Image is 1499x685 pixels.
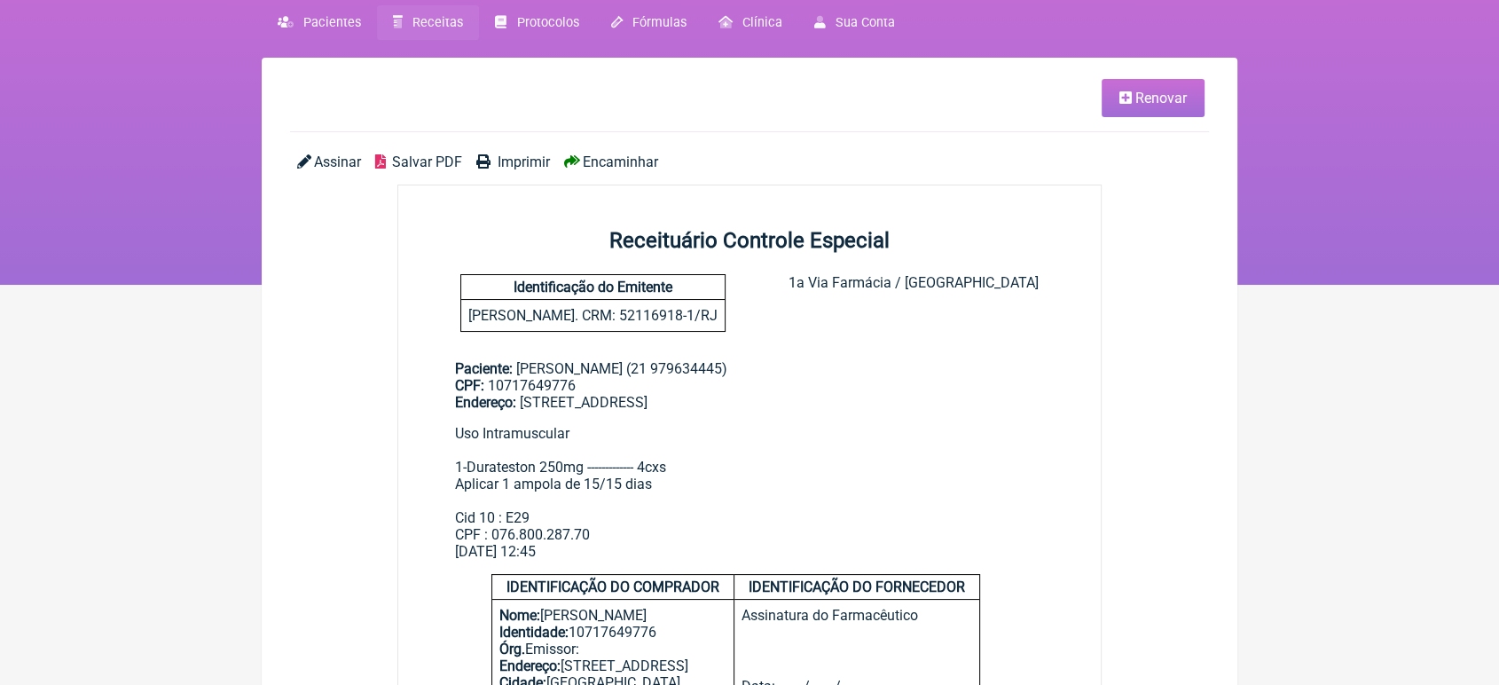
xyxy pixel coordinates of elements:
h4: IDENTIFICAÇÃO DO FORNECEDOR [734,575,979,600]
a: Pacientes [262,5,377,40]
div: 10717649776 [499,624,726,641]
h2: Receituário Controle Especial [398,228,1101,253]
a: Protocolos [479,5,594,40]
a: Clínica [702,5,798,40]
a: Receitas [377,5,479,40]
b: Nome: [499,607,540,624]
span: Assinar [314,154,361,170]
h4: IDENTIFICAÇÃO DO COMPRADOR [492,575,734,600]
span: Pacientes [303,15,361,30]
div: [STREET_ADDRESS] [455,394,1044,411]
a: Fórmulas [595,5,702,40]
a: Imprimir [476,154,549,170]
span: Protocolos [517,15,579,30]
div: 10717649776 [455,377,1044,394]
b: Endereço: [499,657,561,674]
div: [PERSON_NAME] [499,607,726,624]
a: Sua Conta [798,5,911,40]
span: Clínica [742,15,782,30]
span: Paciente: [455,360,513,377]
div: Assinatura do Farmacêutico [742,607,972,678]
span: Fórmulas [632,15,687,30]
span: Receitas [412,15,463,30]
span: CPF: [455,377,484,394]
p: [PERSON_NAME]. CRM: 52116918-1/RJ [461,300,725,331]
span: Endereço: [455,394,516,411]
h4: Identificação do Emitente [461,275,725,300]
div: [PERSON_NAME] (21 979634445) [455,360,1044,411]
span: Renovar [1135,90,1187,106]
b: Identidade: [499,624,569,641]
div: 1a Via Farmácia / [GEOGRAPHIC_DATA] [789,274,1039,332]
div: Uso Intramuscular 1-Durateston 250mg ------------- 4cxs Aplicar 1 ampola de 15/15 dias Cid 10 : E... [455,425,1044,543]
span: Imprimir [498,154,550,170]
a: Salvar PDF [375,154,462,170]
span: Encaminhar [583,154,658,170]
div: [STREET_ADDRESS] [499,657,726,674]
div: Emissor: [499,641,726,657]
b: Órg. [499,641,525,657]
span: Sua Conta [836,15,895,30]
a: Renovar [1102,79,1205,117]
a: Assinar [297,154,361,170]
div: [DATE] 12:45 [455,543,1044,560]
a: Encaminhar [564,154,658,170]
span: Salvar PDF [392,154,462,170]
